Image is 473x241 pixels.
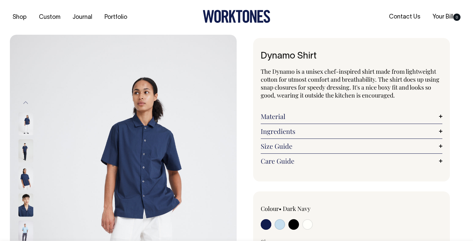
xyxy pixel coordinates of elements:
a: Contact Us [386,12,423,22]
a: Shop [10,12,29,23]
label: Dark Navy [283,205,310,213]
a: Size Guide [261,142,443,150]
img: dark-navy [18,139,33,162]
span: • [279,205,281,213]
a: Your Bill0 [430,12,463,22]
a: Custom [36,12,63,23]
span: The Dynamo is a unisex chef-inspired shirt made from lightweight cotton for utmost comfort and br... [261,67,439,99]
a: Material [261,112,443,120]
h1: Dynamo Shirt [261,51,443,61]
a: Journal [70,12,95,23]
a: Care Guide [261,157,443,165]
a: Ingredients [261,127,443,135]
img: dark-navy [18,193,33,217]
a: Portfolio [102,12,130,23]
span: 0 [453,14,460,21]
img: dark-navy [18,166,33,189]
img: dark-navy [18,112,33,135]
button: Previous [21,96,31,110]
div: Colour [261,205,334,213]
